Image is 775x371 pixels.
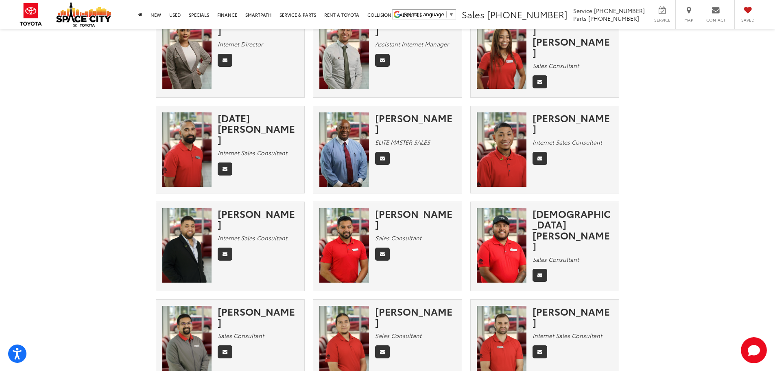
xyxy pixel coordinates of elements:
[162,112,212,187] img: Noel Licon
[653,17,671,23] span: Service
[680,17,698,23] span: Map
[375,112,456,134] div: [PERSON_NAME]
[218,162,232,176] a: Email
[218,14,298,36] div: [PERSON_NAME]
[533,75,547,88] a: Email
[477,208,526,283] img: Jesuz Farias
[533,152,547,165] a: Email
[56,2,111,27] img: Space City Toyota
[218,345,232,358] a: Email
[319,14,369,89] img: Eric Marin
[375,138,430,146] em: ELITE MASTER SALES
[375,54,390,67] a: Email
[375,248,390,261] a: Email
[741,337,767,363] svg: Start Chat
[477,112,526,187] img: Marcus Stewart
[594,7,645,15] span: [PHONE_NUMBER]
[162,208,212,283] img: Andrew Irizarry
[477,14,526,89] img: Nash Cabrera
[462,8,485,21] span: Sales
[218,54,232,67] a: Email
[533,112,613,134] div: [PERSON_NAME]
[218,112,298,145] div: [DATE][PERSON_NAME]
[375,152,390,165] a: Email
[218,248,232,261] a: Email
[741,337,767,363] button: Toggle Chat Window
[218,208,298,230] div: [PERSON_NAME]
[533,255,579,263] em: Sales Consultant
[319,112,369,187] img: LEONARD BELL
[533,14,613,57] div: [PERSON_NAME] [PERSON_NAME]
[404,11,454,18] a: Select Language​
[533,138,602,146] em: Internet Sales Consultant
[446,11,447,18] span: ​
[375,234,421,242] em: Sales Consultant
[533,208,613,251] div: [DEMOGRAPHIC_DATA][PERSON_NAME]
[375,345,390,358] a: Email
[533,61,579,70] em: Sales Consultant
[588,14,639,22] span: [PHONE_NUMBER]
[533,331,602,340] em: Internet Sales Consultant
[319,208,369,283] img: Cesar Vasquez
[739,17,757,23] span: Saved
[375,306,456,327] div: [PERSON_NAME]
[375,14,456,36] div: [PERSON_NAME]
[375,331,421,340] em: Sales Consultant
[573,14,587,22] span: Parts
[218,234,287,242] em: Internet Sales Consultant
[218,40,263,48] em: Internet Director
[218,149,287,157] em: Internet Sales Consultant
[404,11,444,18] span: Select Language
[375,40,449,48] em: Assistant Internet Manager
[533,345,547,358] a: Email
[375,208,456,230] div: [PERSON_NAME]
[487,8,568,21] span: [PHONE_NUMBER]
[218,331,264,340] em: Sales Consultant
[706,17,725,23] span: Contact
[533,269,547,282] a: Email
[162,14,212,89] img: Melissa Urbina
[533,306,613,327] div: [PERSON_NAME]
[449,11,454,18] span: ▼
[218,306,298,327] div: [PERSON_NAME]
[573,7,592,15] span: Service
